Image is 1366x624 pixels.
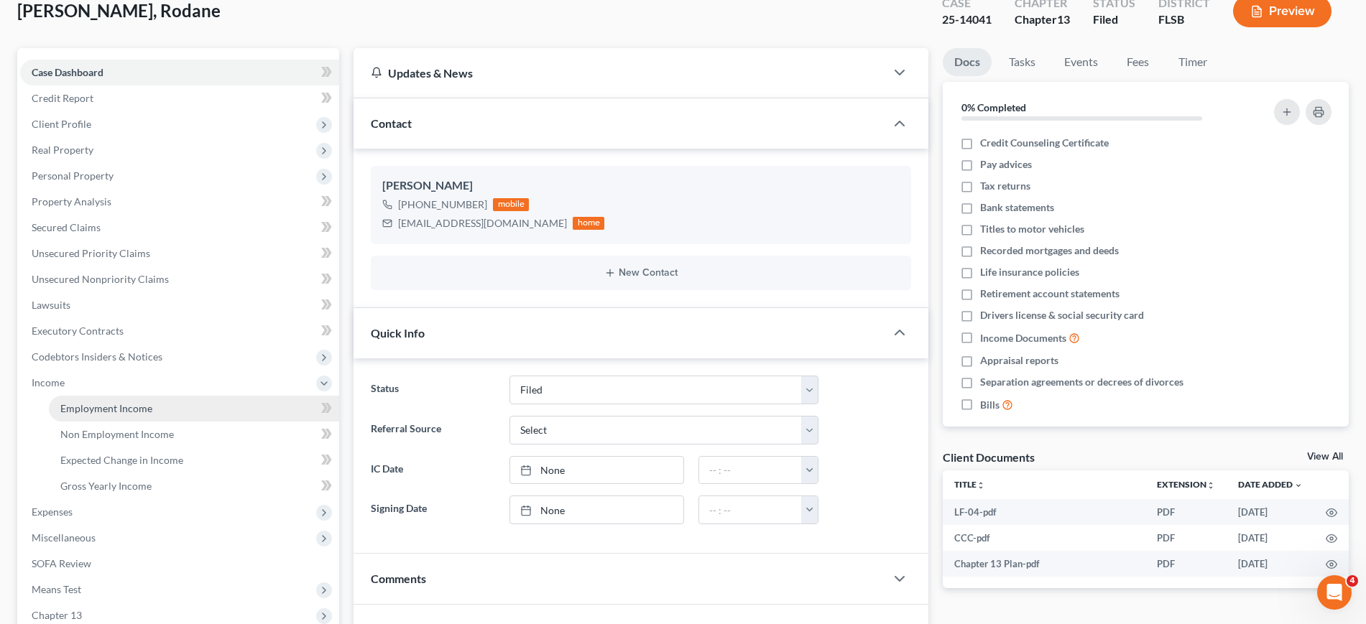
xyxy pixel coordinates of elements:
[1115,48,1161,76] a: Fees
[980,136,1109,150] span: Credit Counseling Certificate
[60,454,183,466] span: Expected Change in Income
[20,60,339,85] a: Case Dashboard
[980,200,1054,215] span: Bank statements
[32,195,111,208] span: Property Analysis
[60,402,152,414] span: Employment Income
[1015,11,1070,28] div: Chapter
[364,376,502,404] label: Status
[32,299,70,311] span: Lawsuits
[32,376,65,388] span: Income
[980,179,1030,193] span: Tax returns
[32,273,169,285] span: Unsecured Nonpriority Claims
[510,457,683,484] a: None
[980,331,1066,345] span: Income Documents
[32,609,82,621] span: Chapter 13
[977,481,985,490] i: unfold_more
[1227,551,1314,577] td: [DATE]
[942,11,992,28] div: 25-14041
[371,572,426,585] span: Comments
[371,116,412,130] span: Contact
[382,267,899,279] button: New Contact
[1093,11,1135,28] div: Filed
[943,48,992,76] a: Docs
[573,217,604,230] div: home
[1158,11,1210,28] div: FLSB
[699,496,802,523] input: -- : --
[943,450,1035,465] div: Client Documents
[364,495,502,524] label: Signing Date
[20,292,339,318] a: Lawsuits
[980,398,1000,412] span: Bills
[49,447,339,473] a: Expected Change in Income
[943,551,1145,577] td: Chapter 13 Plan-pdf
[980,353,1058,368] span: Appraisal reports
[1317,575,1352,610] iframe: Intercom live chat
[20,266,339,292] a: Unsecured Nonpriority Claims
[60,480,152,492] span: Gross Yearly Income
[20,318,339,344] a: Executory Contracts
[961,101,1026,113] strong: 0% Completed
[398,216,567,230] div: [EMAIL_ADDRESS][DOMAIN_NAME]
[371,65,867,80] div: Updates & News
[20,189,339,215] a: Property Analysis
[980,308,1144,322] span: Drivers license & social security card
[32,557,91,569] span: SOFA Review
[32,66,103,78] span: Case Dashboard
[954,479,985,490] a: Titleunfold_more
[980,287,1120,301] span: Retirement account statements
[1157,479,1215,490] a: Extensionunfold_more
[32,169,114,182] span: Personal Property
[20,551,339,577] a: SOFA Review
[493,198,529,211] div: mobile
[1227,499,1314,525] td: [DATE]
[1053,48,1109,76] a: Events
[943,525,1145,551] td: CCC-pdf
[49,473,339,499] a: Gross Yearly Income
[980,375,1183,389] span: Separation agreements or decrees of divorces
[1206,481,1215,490] i: unfold_more
[1307,452,1343,462] a: View All
[32,531,96,544] span: Miscellaneous
[1238,479,1303,490] a: Date Added expand_more
[997,48,1047,76] a: Tasks
[1057,12,1070,26] span: 13
[1145,525,1227,551] td: PDF
[32,118,91,130] span: Client Profile
[1294,481,1303,490] i: expand_more
[1347,575,1358,587] span: 4
[980,265,1079,279] span: Life insurance policies
[371,326,425,340] span: Quick Info
[943,499,1145,525] td: LF-04-pdf
[32,247,150,259] span: Unsecured Priority Claims
[20,85,339,111] a: Credit Report
[699,457,802,484] input: -- : --
[382,177,899,195] div: [PERSON_NAME]
[398,197,487,212] div: [PHONE_NUMBER]
[364,416,502,444] label: Referral Source
[49,422,339,447] a: Non Employment Income
[49,396,339,422] a: Employment Income
[20,215,339,241] a: Secured Claims
[20,241,339,266] a: Unsecured Priority Claims
[1167,48,1219,76] a: Timer
[980,222,1084,236] span: Titles to motor vehicles
[980,243,1119,258] span: Recorded mortgages and deeds
[32,350,162,363] span: Codebtors Insiders & Notices
[1145,551,1227,577] td: PDF
[32,325,124,337] span: Executory Contracts
[980,157,1032,172] span: Pay advices
[32,221,101,233] span: Secured Claims
[32,506,73,518] span: Expenses
[32,583,81,595] span: Means Test
[510,496,683,523] a: None
[364,456,502,485] label: IC Date
[32,144,93,156] span: Real Property
[1227,525,1314,551] td: [DATE]
[32,92,93,104] span: Credit Report
[60,428,174,440] span: Non Employment Income
[1145,499,1227,525] td: PDF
